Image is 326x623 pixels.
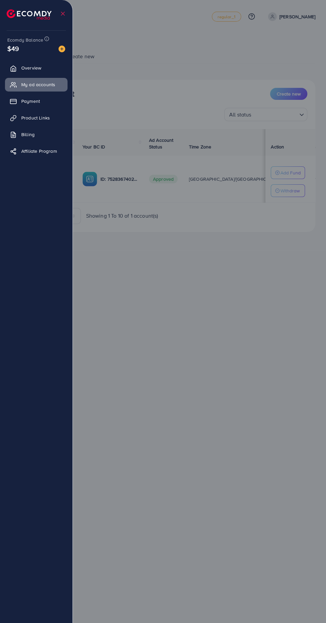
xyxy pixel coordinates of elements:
[7,44,19,53] span: $49
[59,46,65,52] img: image
[298,593,321,618] iframe: Chat
[5,61,68,75] a: Overview
[5,78,68,91] a: My ad accounts
[21,114,50,121] span: Product Links
[21,148,57,154] span: Affiliate Program
[5,95,68,108] a: Payment
[5,144,68,158] a: Affiliate Program
[21,65,41,71] span: Overview
[21,131,35,138] span: Billing
[21,98,40,104] span: Payment
[5,128,68,141] a: Billing
[7,37,43,43] span: Ecomdy Balance
[21,81,55,88] span: My ad accounts
[7,9,52,20] img: logo
[5,111,68,124] a: Product Links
